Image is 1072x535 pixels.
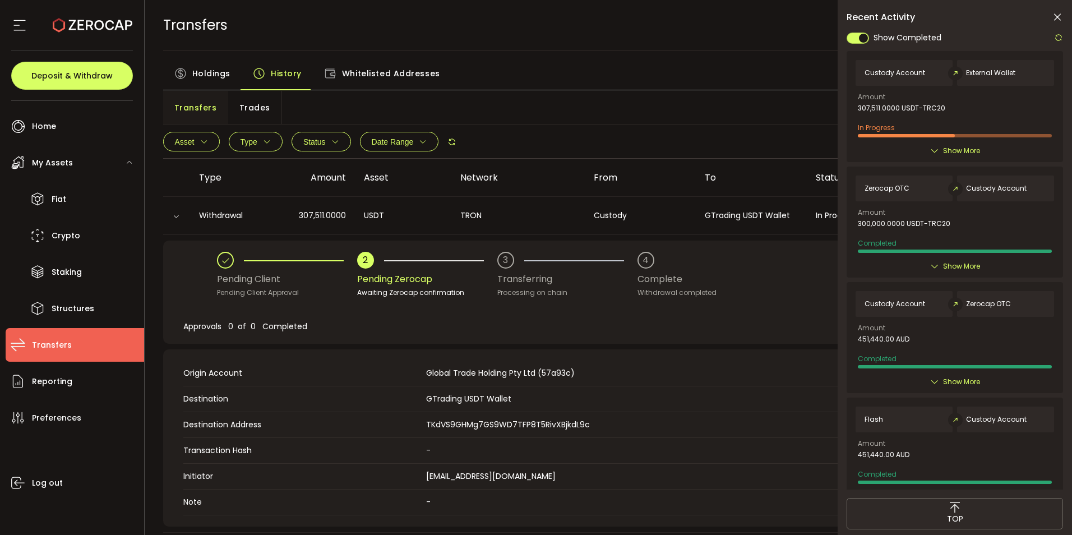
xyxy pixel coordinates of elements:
[163,15,228,35] span: Transfers
[497,269,637,290] div: Transferring
[52,191,66,207] span: Fiat
[865,69,925,77] span: Custody Account
[858,238,897,248] span: Completed
[865,416,883,423] span: Flash
[451,171,585,184] div: Network
[966,416,1027,423] span: Custody Account
[966,69,1015,77] span: External Wallet
[183,393,421,405] span: Destination
[426,419,590,431] span: TKdVS9GHMg7GS9WD7TFP8T5RivXBjkdL9c
[426,445,431,456] span: -
[192,62,230,85] span: Holdings
[503,256,508,265] div: 3
[363,256,368,265] div: 2
[303,137,326,146] span: Status
[966,300,1011,308] span: Zerocap OTC
[175,137,195,146] span: Asset
[858,220,950,228] span: 300,000.0000 USDT-TRC20
[32,155,73,171] span: My Assets
[52,264,82,280] span: Staking
[426,471,556,482] span: [EMAIL_ADDRESS][DOMAIN_NAME]
[637,287,717,298] div: Withdrawal completed
[292,132,351,151] button: Status
[874,32,941,44] span: Show Completed
[966,185,1027,192] span: Custody Account
[865,300,925,308] span: Custody Account
[847,13,915,22] span: Recent Activity
[32,373,72,390] span: Reporting
[355,209,451,222] div: USDT
[190,171,266,184] div: Type
[858,469,897,479] span: Completed
[31,72,113,80] span: Deposit & Withdraw
[52,301,94,317] span: Structures
[643,256,649,265] div: 4
[360,132,439,151] button: Date Range
[11,62,133,90] button: Deposit & Withdraw
[696,171,807,184] div: To
[183,419,421,431] span: Destination Address
[426,367,575,379] span: Global Trade Holding Pty Ltd (57a93c)
[174,96,217,119] span: Transfers
[239,96,270,119] span: Trades
[229,132,283,151] button: Type
[163,132,220,151] button: Asset
[299,209,346,222] span: 307,511.0000
[585,209,696,222] div: Custody
[858,335,909,343] span: 451,440.00 AUD
[637,269,717,290] div: Complete
[858,104,945,112] span: 307,511.0000 USDT-TRC20
[865,185,909,192] span: Zerocap OTC
[372,137,414,146] span: Date Range
[183,367,421,379] span: Origin Account
[183,471,421,482] span: Initiator
[190,209,266,222] div: Withdrawal
[858,123,895,132] span: In Progress
[696,209,807,222] div: GTrading USDT Wallet
[183,496,421,508] span: Note
[943,376,980,388] span: Show More
[355,171,451,184] div: Asset
[52,228,80,244] span: Crypto
[858,94,885,100] span: Amount
[32,118,56,135] span: Home
[858,325,885,331] span: Amount
[451,209,585,222] div: TRON
[816,210,858,221] span: In Progress
[858,451,909,459] span: 451,440.00 AUD
[217,269,357,290] div: Pending Client
[585,171,696,184] div: From
[357,269,497,290] div: Pending Zerocap
[426,496,431,508] span: -
[426,393,511,404] span: GTrading USDT Wallet
[497,287,637,298] div: Processing on chain
[947,513,963,525] span: TOP
[943,261,980,272] span: Show More
[266,171,355,184] div: Amount
[858,440,885,447] span: Amount
[943,145,980,156] span: Show More
[357,287,497,298] div: Awaiting Zerocap confirmation
[32,410,81,426] span: Preferences
[241,137,257,146] span: Type
[183,321,307,332] span: Approvals 0 of 0 Completed
[858,209,885,216] span: Amount
[1016,481,1072,535] iframe: Chat Widget
[807,171,903,184] div: Status
[32,475,63,491] span: Log out
[32,337,72,353] span: Transfers
[858,354,897,363] span: Completed
[342,62,440,85] span: Whitelisted Addresses
[271,62,302,85] span: History
[217,287,357,298] div: Pending Client Approval
[183,445,421,456] span: Transaction Hash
